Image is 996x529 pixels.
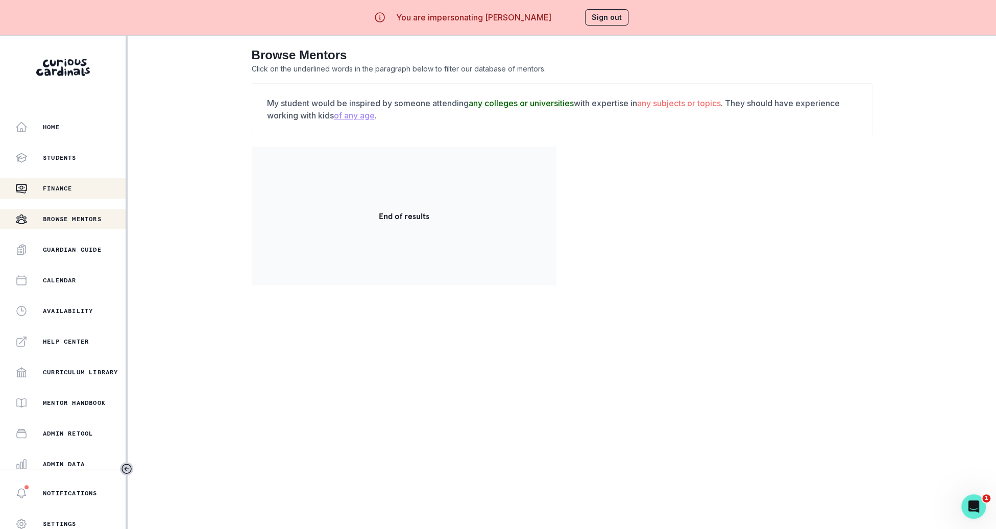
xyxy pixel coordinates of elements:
[43,520,77,528] p: Settings
[43,246,102,254] p: Guardian Guide
[43,489,98,497] p: Notifications
[252,48,872,63] h2: Browse Mentors
[334,110,375,121] u: of any age
[120,462,133,475] button: Toggle sidebar
[396,11,551,23] p: You are impersonating [PERSON_NAME]
[43,184,72,193] p: Finance
[961,494,986,519] iframe: Intercom live chat
[43,338,89,346] p: Help Center
[585,9,628,26] button: Sign out
[43,399,106,407] p: Mentor Handbook
[43,215,102,223] p: Browse Mentors
[252,63,872,75] p: Click on the underlined words in the paragraph below to filter our database of mentors.
[43,154,77,162] p: Students
[43,276,77,284] p: Calendar
[469,98,574,108] u: any colleges or universities
[267,97,857,122] p: My student would be inspired by someone attending with expertise in . They should have experience...
[43,460,85,468] p: Admin Data
[637,98,721,108] u: any subjects or topics
[43,123,60,131] p: Home
[36,59,90,76] img: Curious Cardinals Logo
[43,429,93,438] p: Admin Retool
[982,494,990,502] span: 1
[43,307,93,315] p: Availability
[379,210,429,222] p: End of results
[43,368,118,376] p: Curriculum Library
